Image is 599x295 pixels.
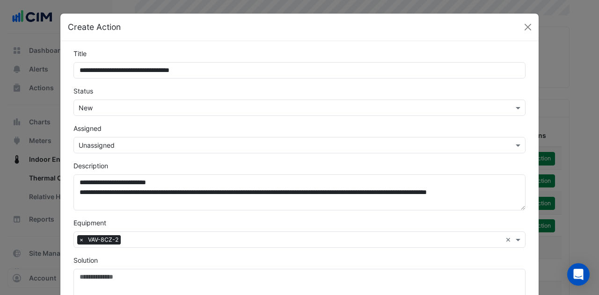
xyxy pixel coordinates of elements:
span: VAV-8CZ-2 [86,235,121,245]
div: Open Intercom Messenger [567,263,590,286]
span: Clear [505,235,513,245]
span: × [77,235,86,245]
label: Solution [73,255,98,265]
h5: Create Action [68,21,121,33]
label: Equipment [73,218,106,228]
label: Title [73,49,87,58]
label: Description [73,161,108,171]
label: Status [73,86,93,96]
label: Assigned [73,123,102,133]
button: Close [521,20,535,34]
